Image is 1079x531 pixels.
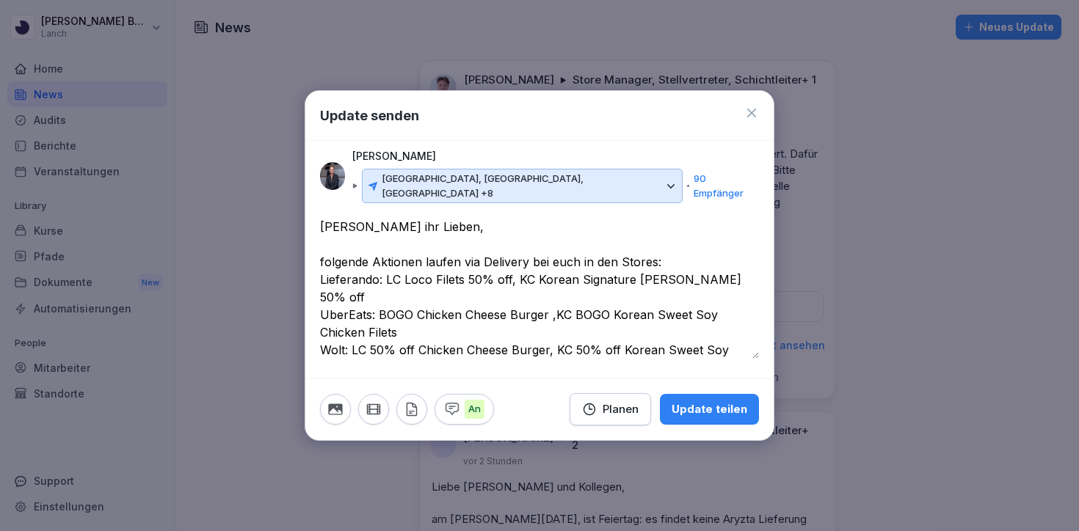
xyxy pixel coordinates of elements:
img: gfrdeep66o3yxsw3jdyhfsxu.png [320,162,345,190]
p: [GEOGRAPHIC_DATA], [GEOGRAPHIC_DATA], [GEOGRAPHIC_DATA] +8 [382,172,661,200]
p: An [465,400,484,419]
div: Update teilen [672,401,747,417]
div: Planen [582,401,639,417]
p: [PERSON_NAME] [352,148,436,164]
button: Update teilen [660,394,759,425]
button: An [435,394,494,425]
button: Planen [570,393,651,425]
h1: Update senden [320,106,419,125]
p: 90 Empfänger [694,172,752,200]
